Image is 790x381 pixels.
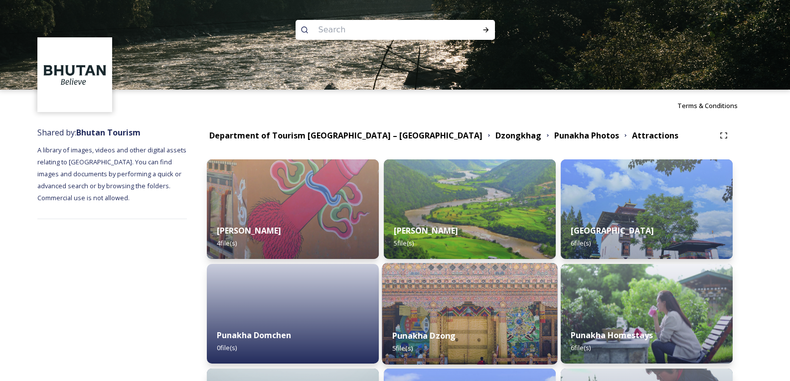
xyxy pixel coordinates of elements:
[217,343,237,352] span: 0 file(s)
[394,225,458,236] strong: [PERSON_NAME]
[382,263,558,365] img: punakhadzong6.jpg
[392,330,456,341] strong: Punakha Dzong
[571,239,591,248] span: 6 file(s)
[554,130,619,141] strong: Punakha Photos
[76,127,141,138] strong: Bhutan Tourism
[39,39,111,111] img: BT_Logo_BB_Lockup_CMYK_High%2520Res.jpg
[209,130,482,141] strong: Department of Tourism [GEOGRAPHIC_DATA] – [GEOGRAPHIC_DATA]
[217,225,281,236] strong: [PERSON_NAME]
[37,127,141,138] span: Shared by:
[495,130,541,141] strong: Dzongkhag
[217,239,237,248] span: 4 file(s)
[561,264,733,364] img: homestays6.jpg
[571,225,654,236] strong: [GEOGRAPHIC_DATA]
[207,159,379,259] img: chimmilhakhang4.jpg
[314,19,450,41] input: Search
[677,100,753,112] a: Terms & Conditions
[561,159,733,259] img: nobgang6.jpg
[394,239,414,248] span: 5 file(s)
[37,145,188,202] span: A library of images, videos and other digital assets relating to [GEOGRAPHIC_DATA]. You can find ...
[677,101,738,110] span: Terms & Conditions
[571,330,653,341] strong: Punakha Homestays
[392,344,413,353] span: 5 file(s)
[632,130,678,141] strong: Attractions
[217,330,291,341] strong: Punakha Domchen
[571,343,591,352] span: 6 file(s)
[384,159,556,259] img: khamsumyull5.jpg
